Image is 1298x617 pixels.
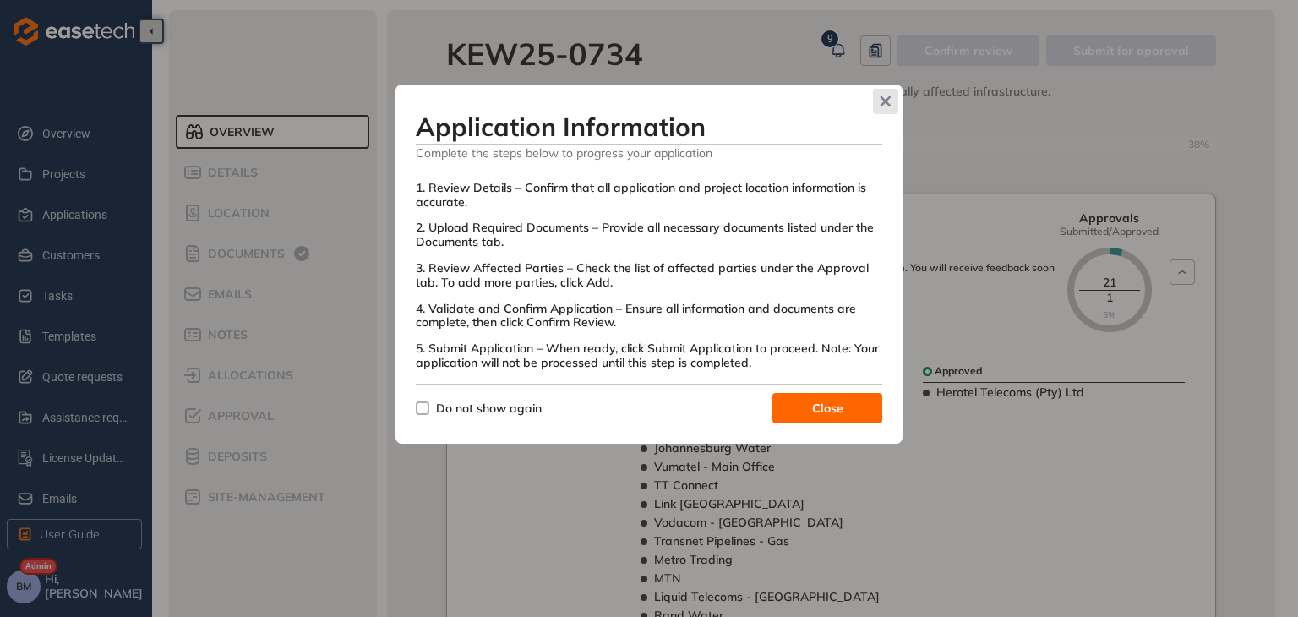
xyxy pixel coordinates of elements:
button: Close [772,393,882,423]
span: Do not show again [436,401,542,416]
button: Close [873,89,898,114]
h3: Application Information [416,112,882,142]
span: Complete the steps below to progress your application [416,145,882,161]
div: 5. Submit Application – When ready, click Submit Application to proceed. Note: Your application w... [416,341,882,370]
div: 3. Review Affected Parties – Check the list of affected parties under the Approval tab. To add mo... [416,261,882,290]
div: 2. Upload Required Documents – Provide all necessary documents listed under the Documents tab. [416,221,882,249]
div: 4. Validate and Confirm Application – Ensure all information and documents are complete, then cli... [416,302,882,330]
div: 1. Review Details – Confirm that all application and project location information is accurate. [416,181,882,210]
span: Close [812,399,843,418]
